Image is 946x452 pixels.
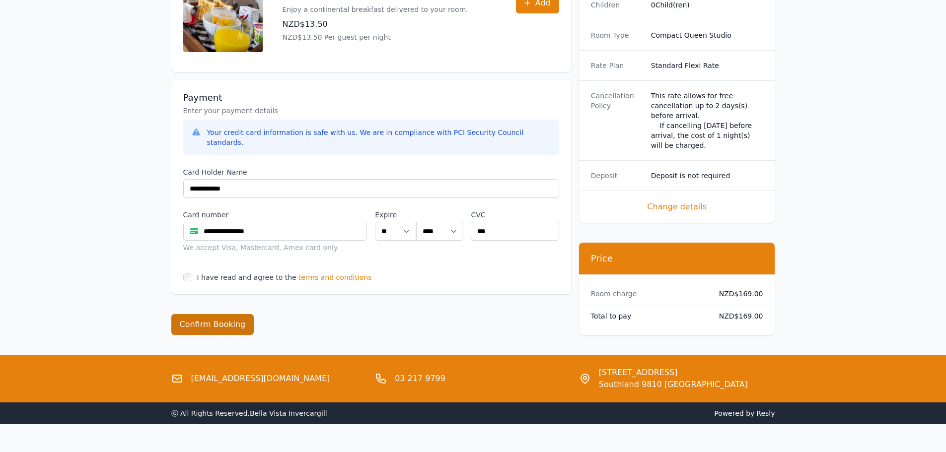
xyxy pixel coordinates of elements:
button: Confirm Booking [171,314,254,335]
dd: NZD$169.00 [711,289,763,299]
label: Card number [183,210,367,220]
dd: Standard Flexi Rate [651,61,763,70]
label: Card Holder Name [183,167,559,177]
dd: Deposit is not required [651,171,763,181]
span: ⓒ All Rights Reserved. Bella Vista Invercargill [171,409,327,417]
a: Resly [756,409,775,417]
p: NZD$13.50 Per guest per night [283,32,468,42]
label: I have read and agree to the [197,273,296,281]
label: Expire [375,210,416,220]
div: This rate allows for free cancellation up to 2 days(s) before arrival. If cancelling [DATE] befor... [651,91,763,150]
p: Enter your payment details [183,106,559,116]
h3: Price [591,253,763,264]
dd: Compact Queen Studio [651,30,763,40]
span: terms and conditions [298,272,372,282]
label: . [416,210,463,220]
dt: Deposit [591,171,643,181]
span: [STREET_ADDRESS] [599,367,748,379]
dd: NZD$169.00 [711,311,763,321]
dt: Room Type [591,30,643,40]
span: Change details [591,201,763,213]
div: We accept Visa, Mastercard, Amex card only. [183,243,367,253]
dt: Rate Plan [591,61,643,70]
div: Your credit card information is safe with us. We are in compliance with PCI Security Council stan... [207,128,551,147]
dt: Room charge [591,289,703,299]
label: CVC [471,210,559,220]
dt: Cancellation Policy [591,91,643,150]
p: NZD$13.50 [283,18,468,30]
dt: Total to pay [591,311,703,321]
span: Southland 9810 [GEOGRAPHIC_DATA] [599,379,748,390]
h3: Payment [183,92,559,104]
a: [EMAIL_ADDRESS][DOMAIN_NAME] [191,373,330,385]
span: Powered by [477,408,775,418]
a: 03 217 9799 [395,373,445,385]
p: Enjoy a continental breakfast delivered to your room. [283,4,468,14]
